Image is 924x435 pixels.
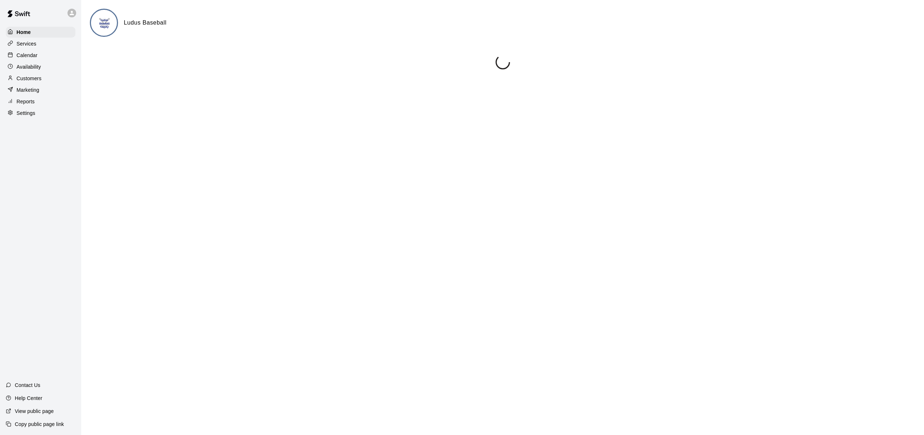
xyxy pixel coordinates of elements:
[6,38,75,49] a: Services
[17,98,35,105] p: Reports
[17,109,35,117] p: Settings
[17,40,36,47] p: Services
[6,27,75,38] a: Home
[17,75,42,82] p: Customers
[6,108,75,119] a: Settings
[15,395,42,402] p: Help Center
[17,29,31,36] p: Home
[17,52,38,59] p: Calendar
[6,96,75,107] a: Reports
[17,86,39,94] p: Marketing
[15,421,64,428] p: Copy public page link
[15,408,54,415] p: View public page
[6,61,75,72] a: Availability
[124,18,166,27] h6: Ludus Baseball
[91,10,118,37] img: Ludus Baseball logo
[6,85,75,95] a: Marketing
[6,73,75,84] a: Customers
[15,382,40,389] p: Contact Us
[6,50,75,61] a: Calendar
[17,63,41,70] p: Availability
